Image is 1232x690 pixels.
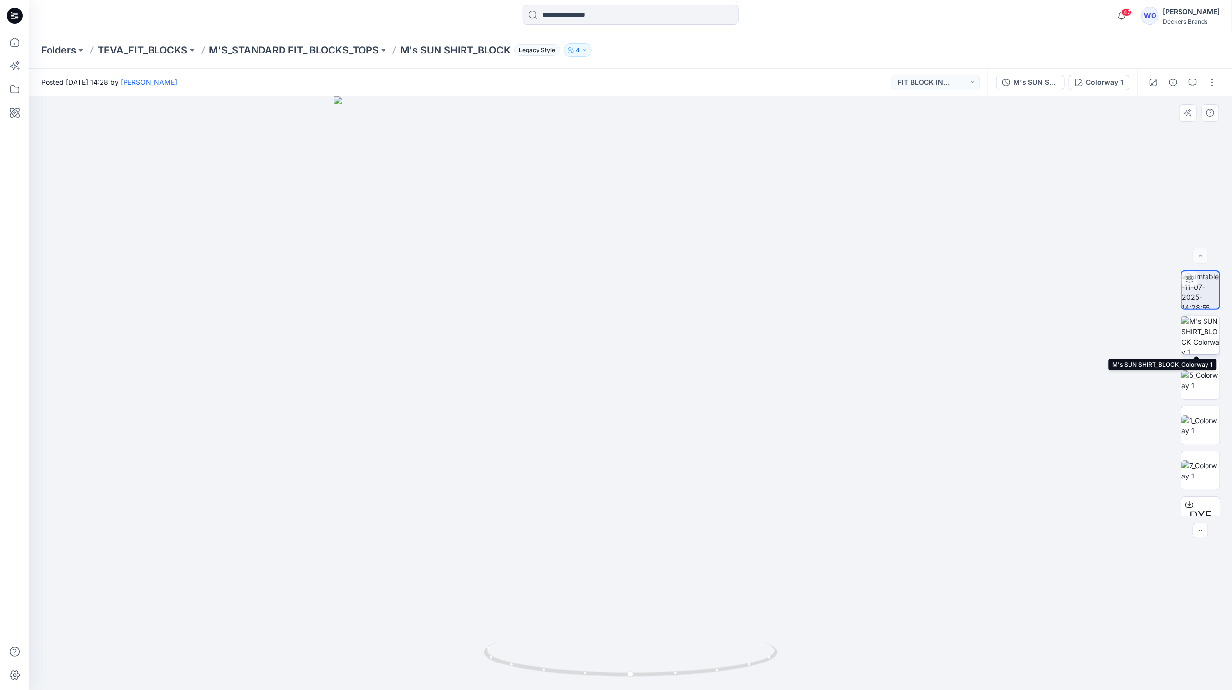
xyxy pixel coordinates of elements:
a: M'S_STANDARD FIT_ BLOCKS_TOPS [209,43,379,57]
img: 7_Colorway 1 [1181,460,1220,481]
div: Deckers Brands [1163,18,1220,25]
span: Legacy Style [514,44,560,56]
img: 5_Colorway 1 [1181,370,1220,391]
span: 42 [1121,8,1132,16]
button: Legacy Style [511,43,560,57]
img: M's SUN SHIRT_BLOCK_Colorway 1 [1181,316,1220,354]
p: M's SUN SHIRT_BLOCK [400,43,511,57]
a: Folders [41,43,76,57]
div: Colorway 1 [1086,77,1123,88]
div: [PERSON_NAME] [1163,6,1220,18]
span: DXF [1189,507,1212,525]
a: [PERSON_NAME] [121,78,177,86]
div: WO [1141,7,1159,25]
p: 4 [576,45,580,55]
a: TEVA_FIT_BLOCKS [98,43,187,57]
button: Details [1165,75,1181,90]
button: Colorway 1 [1069,75,1129,90]
button: M's SUN SHIRT_BLOCK [996,75,1065,90]
img: turntable-11-07-2025-14:28:55 [1182,271,1219,309]
div: M's SUN SHIRT_BLOCK [1013,77,1058,88]
span: Posted [DATE] 14:28 by [41,77,177,87]
button: 4 [564,43,592,57]
img: 1_Colorway 1 [1181,415,1220,436]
